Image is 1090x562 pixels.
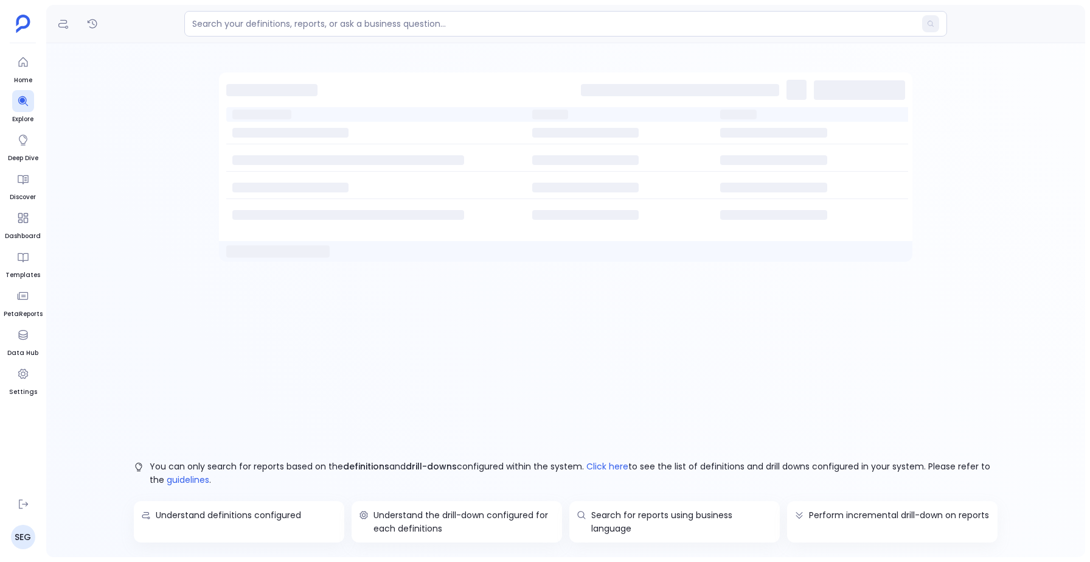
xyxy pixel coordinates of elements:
a: Data Hub [7,324,38,358]
button: Reports History [83,14,102,33]
span: Dashboard [5,231,41,241]
a: Deep Dive [8,129,38,163]
p: Understand definitions configured [156,508,337,522]
a: SEG [11,525,35,549]
a: Home [12,51,34,85]
span: Settings [9,387,37,397]
img: petavue logo [16,15,30,33]
span: PetaReports [4,309,43,319]
a: Dashboard [5,207,41,241]
span: Explore [12,114,34,124]
a: Discover [10,168,36,202]
p: Search for reports using business language [591,508,772,535]
span: Data Hub [7,348,38,358]
p: Understand the drill-down configured for each definitions [373,508,555,535]
span: definitions [343,460,389,472]
span: Discover [10,192,36,202]
p: You can only search for reports based on the and configured within the system. to see the list of... [150,460,998,486]
a: guidelines [167,474,209,486]
span: Deep Dive [8,153,38,163]
p: Perform incremental drill-down on reports [809,508,990,522]
span: Templates [5,270,40,280]
a: Templates [5,246,40,280]
span: drill-downs [406,460,457,472]
span: Click here [586,460,628,473]
a: Explore [12,90,34,124]
span: Home [12,76,34,85]
a: Settings [9,363,37,397]
button: Definitions [54,14,73,33]
a: PetaReports [4,285,43,319]
input: Search your definitions, reports, or ask a business question... [192,18,915,30]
